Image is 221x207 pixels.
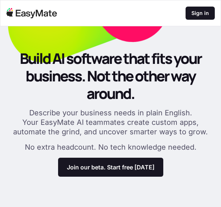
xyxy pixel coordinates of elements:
[191,9,209,17] p: Sign in
[58,158,163,177] a: Join our beta. Start free [DATE]
[186,7,215,20] a: Sign in
[8,108,213,137] p: Describe your business needs in plain English. Your EasyMate AI teammates create custom apps, aut...
[6,50,215,102] p: Build AI software that fits your business. Not the other way around.
[25,142,197,152] p: No extra headcount. No tech knowledge needed.
[67,164,155,171] p: Join our beta. Start free [DATE]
